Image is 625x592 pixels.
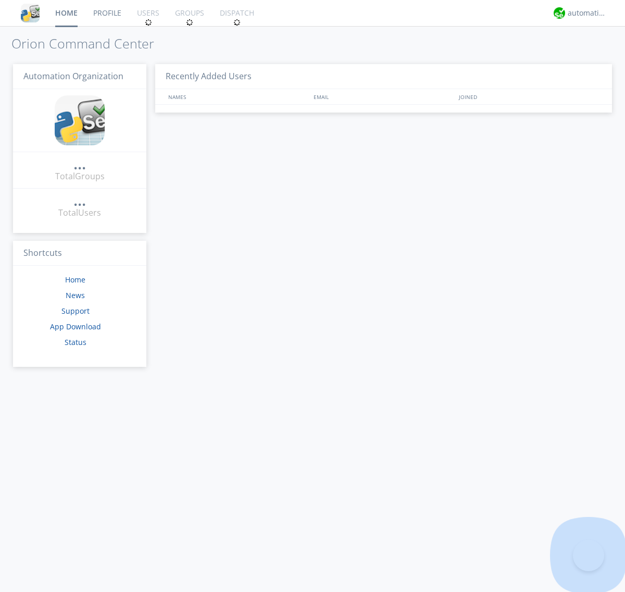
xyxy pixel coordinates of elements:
[186,19,193,26] img: spin.svg
[65,275,85,285] a: Home
[23,70,123,82] span: Automation Organization
[155,64,612,90] h3: Recently Added Users
[73,158,86,169] div: ...
[66,290,85,300] a: News
[568,8,607,18] div: automation+atlas
[65,337,86,347] a: Status
[50,322,101,331] a: App Download
[73,195,86,205] div: ...
[456,89,602,104] div: JOINED
[145,19,152,26] img: spin.svg
[21,4,40,22] img: cddb5a64eb264b2086981ab96f4c1ba7
[55,170,105,182] div: Total Groups
[573,540,604,571] iframe: Toggle Customer Support
[73,158,86,170] a: ...
[13,241,146,266] h3: Shortcuts
[166,89,308,104] div: NAMES
[311,89,456,104] div: EMAIL
[554,7,565,19] img: d2d01cd9b4174d08988066c6d424eccd
[73,195,86,207] a: ...
[58,207,101,219] div: Total Users
[233,19,241,26] img: spin.svg
[55,95,105,145] img: cddb5a64eb264b2086981ab96f4c1ba7
[61,306,90,316] a: Support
